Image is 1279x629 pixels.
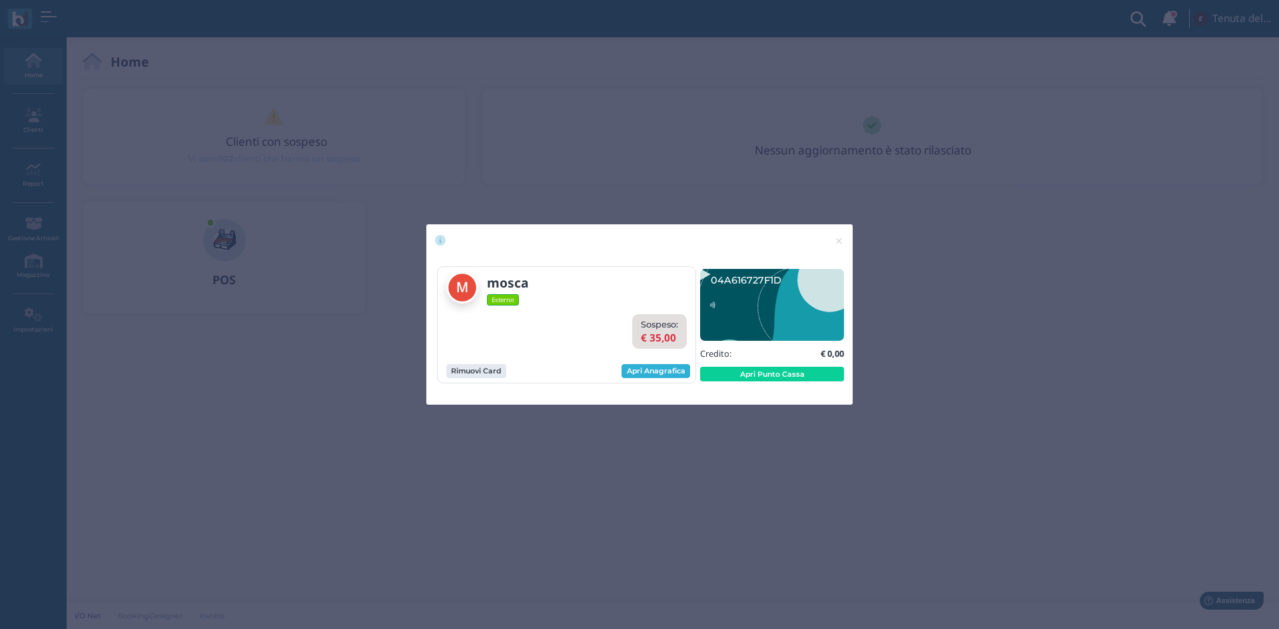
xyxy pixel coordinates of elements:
a: Apri Anagrafica [622,364,690,379]
button: Rimuovi Card [446,364,506,379]
span: Assistenza [39,11,88,21]
span: × [834,232,844,250]
b: mosca [487,274,529,292]
b: € 35,00 [641,331,676,345]
span: Esterno [487,294,520,305]
b: € 0,00 [821,347,844,359]
a: mosca Esterno [446,272,570,306]
text: 04A616727F1D90 [711,274,794,286]
label: Sospeso: [641,318,678,331]
h5: Credito: [700,349,731,358]
img: mosca [446,272,478,304]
